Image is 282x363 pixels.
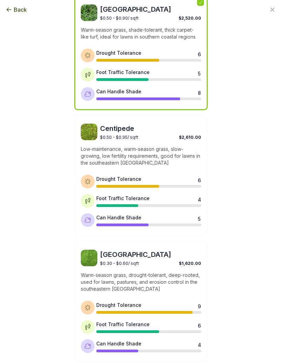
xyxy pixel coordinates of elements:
[6,6,27,14] button: Back
[96,49,141,56] div: Drought Tolerance
[198,303,200,308] div: 9
[198,89,200,95] div: 8
[96,175,141,183] div: Drought Tolerance
[96,88,141,95] div: Can Handle Shade
[198,177,200,182] div: 6
[84,217,91,224] img: Shade tolerance icon
[179,261,201,266] span: $1,620.00
[84,52,91,59] img: Drought tolerance icon
[84,178,91,185] img: Drought tolerance icon
[100,261,139,266] span: $0.30 - $0.60 / sqft
[84,197,91,204] img: Foot traffic tolerance icon
[100,135,138,140] span: $0.50 - $0.95 / sqft
[84,323,91,330] img: Foot traffic tolerance icon
[96,69,150,76] div: Foot Traffic Tolerance
[84,343,91,350] img: Shade tolerance icon
[100,124,201,133] span: Centipede
[14,6,27,14] span: Back
[84,91,91,97] img: Shade tolerance icon
[96,214,141,221] div: Can Handle Shade
[84,304,91,311] img: Drought tolerance icon
[96,195,150,202] div: Foot Traffic Tolerance
[198,341,200,347] div: 4
[100,250,201,259] span: [GEOGRAPHIC_DATA]
[81,27,201,40] p: Warm-season grass, shade-tolerant, thick carpet-like turf, ideal for lawns in southern coastal re...
[81,124,97,140] img: Centipede sod image
[179,135,201,140] span: $2,610.00
[84,71,91,78] img: Foot traffic tolerance icon
[198,215,200,221] div: 5
[198,322,200,328] div: 6
[198,51,200,56] div: 6
[81,250,97,266] img: Bahia sod image
[96,340,141,347] div: Can Handle Shade
[81,146,201,166] p: Low-maintenance, warm-season grass, slow-growing, low fertility requirements, good for lawns in t...
[198,70,200,75] div: 5
[96,321,150,328] div: Foot Traffic Tolerance
[96,301,141,309] div: Drought Tolerance
[81,272,201,292] p: Warm-season grass, drought-tolerant, deep-rooted, used for lawns, pastures, and erosion control i...
[198,196,200,201] div: 4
